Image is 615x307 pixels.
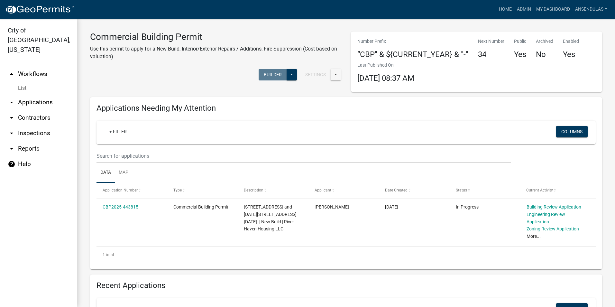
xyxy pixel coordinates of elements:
a: + Filter [104,126,132,137]
datatable-header-cell: Description [238,183,308,198]
datatable-header-cell: Application Number [96,183,167,198]
h4: Applications Needing My Attention [96,104,596,113]
p: Last Published On [357,62,414,69]
h4: 34 [478,50,504,59]
datatable-header-cell: Status [450,183,520,198]
span: Status [456,188,467,192]
a: Admin [514,3,534,15]
i: arrow_drop_up [8,70,15,78]
i: arrow_drop_down [8,145,15,153]
h4: Yes [563,50,579,59]
datatable-header-cell: Current Activity [520,183,591,198]
p: Public [514,38,526,45]
p: Use this permit to apply for a New Build, Interior/Exterior Repairs / Additions, Fire Suppression... [90,45,341,60]
a: CBP2025-443815 [103,204,138,209]
a: Building Review Application [527,204,581,209]
i: arrow_drop_down [8,129,15,137]
span: Commercial Building Permit [173,204,228,209]
i: arrow_drop_down [8,114,15,122]
button: Settings [300,69,331,80]
a: ansendulas [573,3,610,15]
span: 1800 North Highland Avenue and 1425-1625 Maplewood Drive. | New Build | River Haven Housing LLC | [244,204,297,231]
p: Archived [536,38,553,45]
datatable-header-cell: Type [167,183,238,198]
span: Type [173,188,182,192]
h3: Commercial Building Permit [90,32,341,42]
span: Dean Madagan [315,204,349,209]
span: In Progress [456,204,479,209]
a: My Dashboard [534,3,573,15]
p: Next Number [478,38,504,45]
i: arrow_drop_down [8,98,15,106]
span: Description [244,188,263,192]
i: help [8,160,15,168]
a: Data [96,163,115,183]
h4: No [536,50,553,59]
span: Applicant [315,188,331,192]
span: Current Activity [527,188,553,192]
input: Search for applications [96,149,511,163]
span: Date Created [385,188,408,192]
p: Number Prefix [357,38,468,45]
datatable-header-cell: Applicant [308,183,379,198]
span: Application Number [103,188,138,192]
a: Zoning Review Application [527,226,579,231]
a: Map [115,163,132,183]
h4: “CBP" & ${CURRENT_YEAR} & "-" [357,50,468,59]
button: Columns [556,126,588,137]
datatable-header-cell: Date Created [379,183,450,198]
button: Builder [259,69,287,80]
h4: Recent Applications [96,281,596,290]
p: Enabled [563,38,579,45]
a: More... [527,234,541,239]
span: 07/01/2025 [385,204,398,209]
span: [DATE] 08:37 AM [357,74,414,83]
a: Home [496,3,514,15]
a: Engineering Review Application [527,212,565,224]
div: 1 total [96,247,596,263]
h4: Yes [514,50,526,59]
